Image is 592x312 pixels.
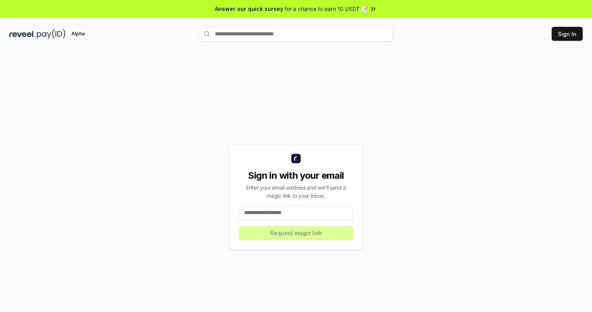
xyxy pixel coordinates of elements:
img: reveel_dark [9,29,35,39]
span: Answer our quick survey [215,5,283,13]
div: Enter your email address and we’ll send a magic link to your inbox. [239,183,353,200]
span: for a chance to earn 10 USDT 📝 [285,5,368,13]
img: pay_id [37,29,66,39]
button: Sign In [552,27,583,41]
img: logo_small [291,154,301,163]
div: Sign in with your email [239,169,353,182]
div: Alpha [67,29,89,39]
